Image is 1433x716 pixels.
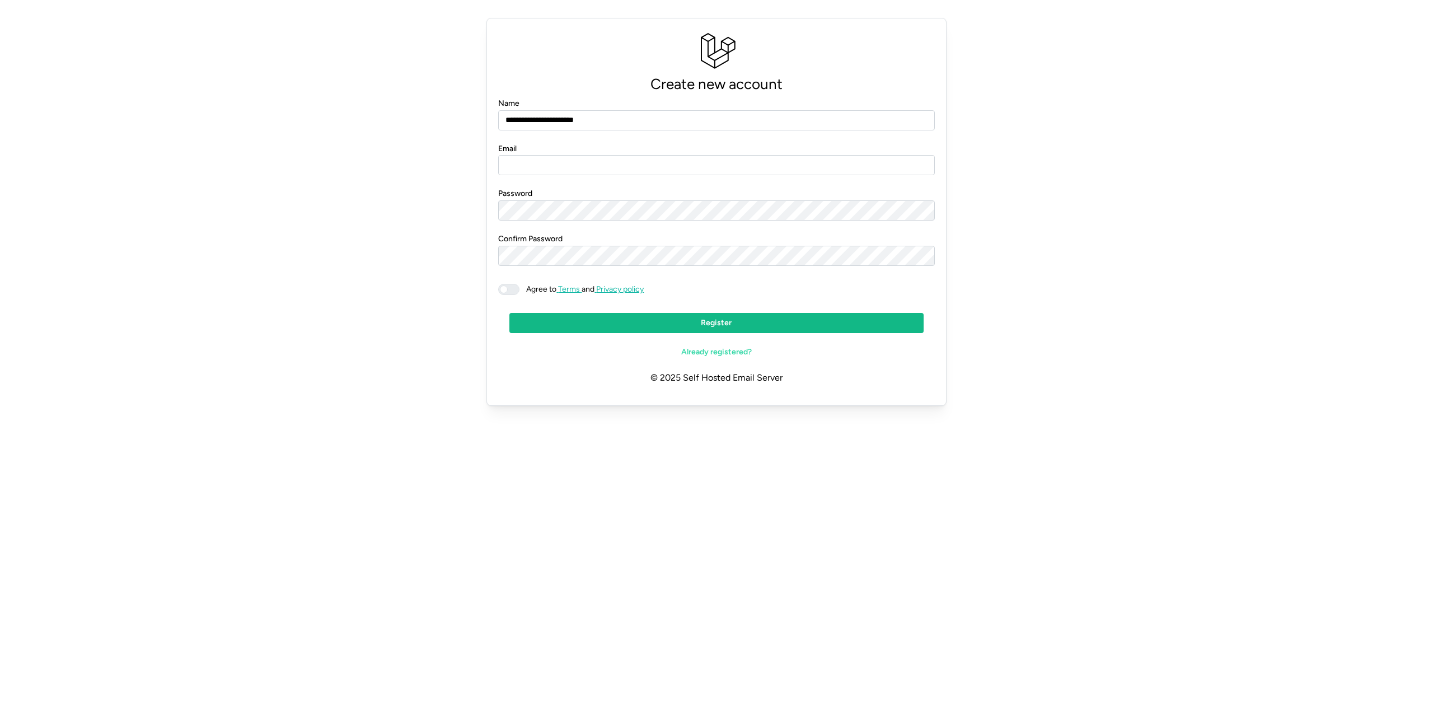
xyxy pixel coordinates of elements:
[556,284,582,294] a: Terms
[498,143,517,155] label: Email
[498,188,532,200] label: Password
[681,343,752,362] span: Already registered?
[498,72,934,96] p: Create new account
[509,313,923,333] button: Register
[526,284,556,294] span: Agree to
[519,284,644,295] span: and
[701,313,732,333] span: Register
[594,284,644,294] a: Privacy policy
[498,97,519,110] label: Name
[498,233,563,245] label: Confirm Password
[498,362,934,394] p: © 2025 Self Hosted Email Server
[509,342,923,362] a: Already registered?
